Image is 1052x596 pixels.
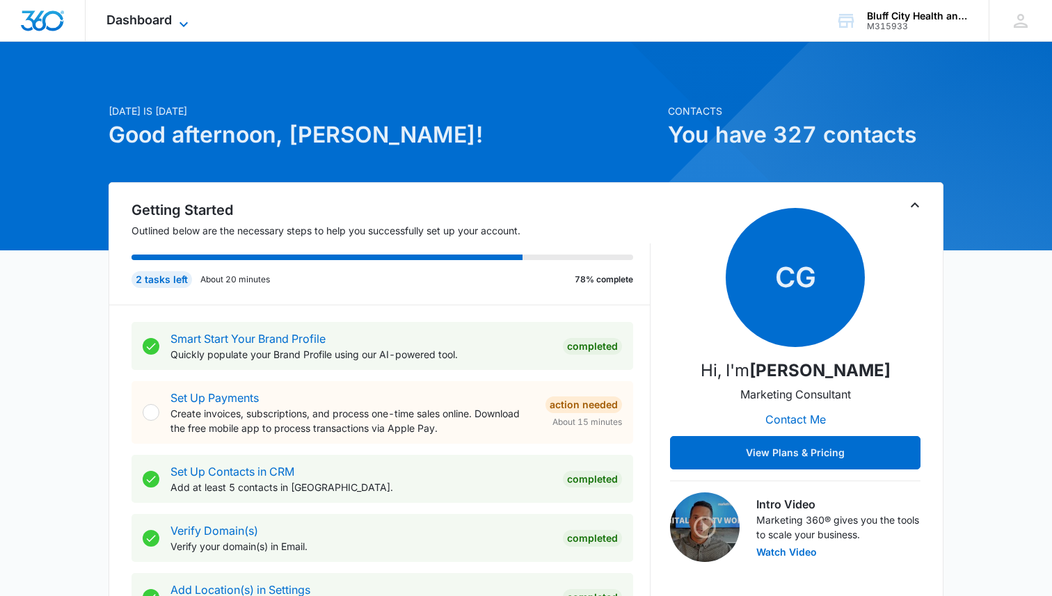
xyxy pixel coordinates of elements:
[545,396,622,413] div: Action Needed
[170,347,552,362] p: Quickly populate your Brand Profile using our AI-powered tool.
[131,223,651,238] p: Outlined below are the necessary steps to help you successfully set up your account.
[200,273,270,286] p: About 20 minutes
[170,480,552,494] p: Add at least 5 contacts in [GEOGRAPHIC_DATA].
[749,360,891,380] strong: [PERSON_NAME]
[563,530,622,547] div: Completed
[170,332,326,346] a: Smart Start Your Brand Profile
[751,403,840,436] button: Contact Me
[170,524,258,538] a: Verify Domain(s)
[170,465,294,478] a: Set Up Contacts in CRM
[726,208,865,347] span: CG
[106,13,172,27] span: Dashboard
[756,547,817,557] button: Watch Video
[575,273,633,286] p: 78% complete
[131,200,651,220] h2: Getting Started
[867,22,969,31] div: account id
[756,513,921,542] p: Marketing 360® gives you the tools to scale your business.
[756,496,921,513] h3: Intro Video
[563,338,622,355] div: Completed
[170,539,552,554] p: Verify your domain(s) in Email.
[867,10,969,22] div: account name
[670,436,921,469] button: View Plans & Pricing
[170,406,534,435] p: Create invoices, subscriptions, and process one-time sales online. Download the free mobile app t...
[109,118,660,152] h1: Good afternoon, [PERSON_NAME]!
[109,104,660,118] p: [DATE] is [DATE]
[701,358,891,383] p: Hi, I'm
[668,118,943,152] h1: You have 327 contacts
[563,471,622,488] div: Completed
[131,271,192,288] div: 2 tasks left
[552,416,622,428] span: About 15 minutes
[170,391,259,405] a: Set Up Payments
[670,492,740,562] img: Intro Video
[668,104,943,118] p: Contacts
[740,386,851,403] p: Marketing Consultant
[907,197,923,214] button: Toggle Collapse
